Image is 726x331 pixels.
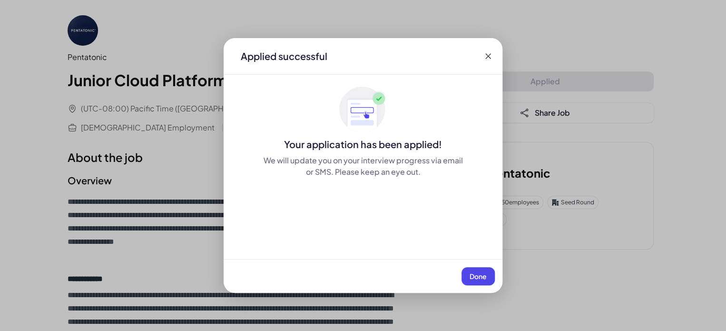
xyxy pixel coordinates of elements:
[224,138,502,151] div: Your application has been applied!
[339,86,387,134] img: ApplyedMaskGroup3.svg
[470,272,487,281] span: Done
[262,155,464,178] div: We will update you on your interview progress via email or SMS. Please keep an eye out.
[241,50,327,63] div: Applied successful
[461,267,495,285] button: Done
